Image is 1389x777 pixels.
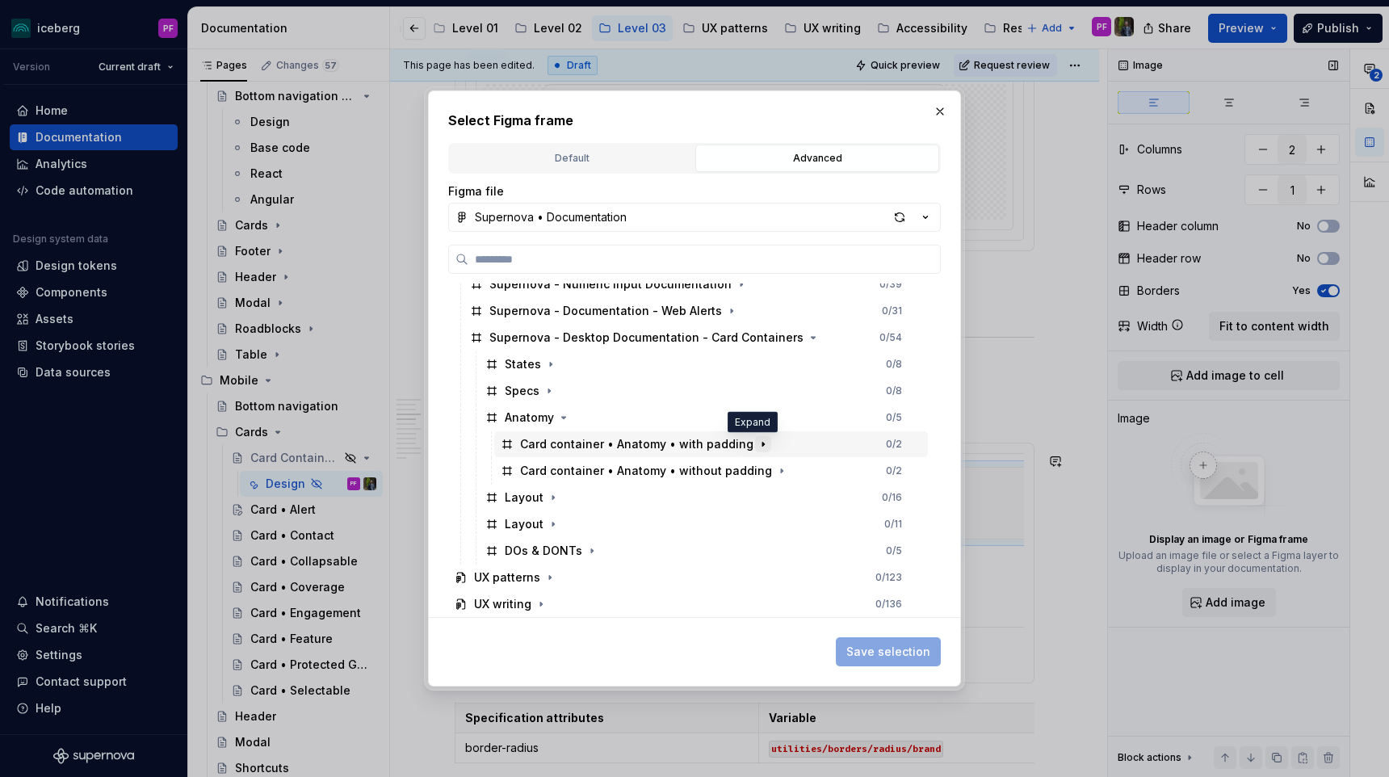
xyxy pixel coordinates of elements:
button: Supernova • Documentation [448,203,941,232]
div: 0 / 2 [886,438,902,451]
div: Supernova • Documentation [475,209,627,225]
div: Layout [505,489,543,506]
div: Advanced [701,150,934,166]
div: 0 / 2 [886,464,902,477]
div: Card container • Anatomy • with padding [520,436,753,452]
div: 0 / 11 [884,518,902,531]
div: 0 / 136 [875,598,902,611]
div: 0 / 5 [886,411,902,424]
div: Supernova - Numeric input Documentation [489,276,732,292]
div: Anatomy [505,409,554,426]
div: 0 / 8 [886,384,902,397]
div: 0 / 16 [882,491,902,504]
div: Default [455,150,688,166]
div: Supernova - Desktop Documentation - Card Containers [489,330,804,346]
div: Card container • Anatomy • without padding [520,463,772,479]
div: Specs [505,383,539,399]
div: UX patterns [474,569,540,586]
h2: Select Figma frame [448,111,941,130]
div: 0 / 31 [882,304,902,317]
div: 0 / 123 [875,571,902,584]
div: DOs & DONTs [505,543,582,559]
div: 0 / 39 [879,278,902,291]
div: 0 / 8 [886,358,902,371]
div: Layout [505,516,543,532]
label: Figma file [448,183,504,199]
div: Supernova - Documentation - Web Alerts [489,303,722,319]
div: States [505,356,541,372]
div: Expand [728,412,778,433]
div: 0 / 5 [886,544,902,557]
div: 0 / 54 [879,331,902,344]
div: UX writing [474,596,531,612]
